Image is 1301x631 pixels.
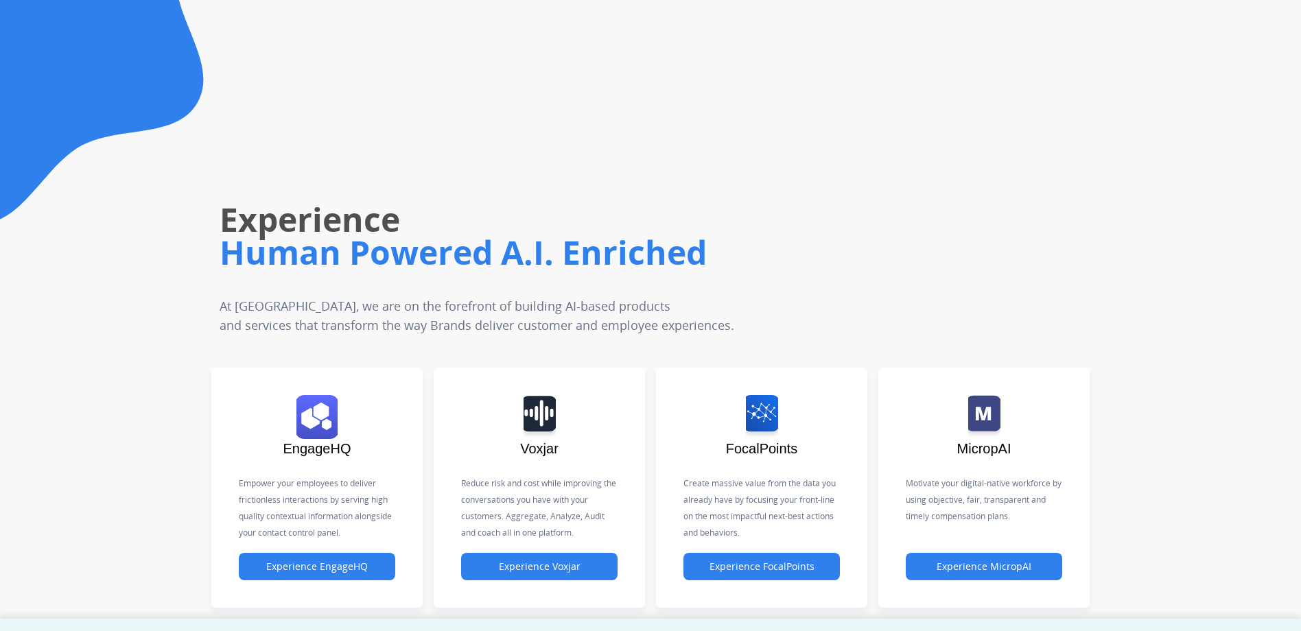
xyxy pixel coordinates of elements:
p: Motivate your digital-native workforce by using objective, fair, transparent and timely compensat... [906,475,1062,525]
button: Experience EngageHQ [239,553,395,580]
p: Empower your employees to deliver frictionless interactions by serving high quality contextual in... [239,475,395,541]
img: logo [746,395,778,439]
a: Experience FocalPoints [683,561,840,573]
button: Experience FocalPoints [683,553,840,580]
span: EngageHQ [283,441,351,456]
h1: Experience [220,198,919,241]
a: Experience Voxjar [461,561,618,573]
span: FocalPoints [726,441,798,456]
span: Voxjar [520,441,559,456]
p: At [GEOGRAPHIC_DATA], we are on the forefront of building AI-based products and services that tra... [220,296,831,335]
button: Experience Voxjar [461,553,618,580]
img: logo [968,395,1000,439]
a: Experience EngageHQ [239,561,395,573]
h1: Human Powered A.I. Enriched [220,230,919,274]
a: Experience MicropAI [906,561,1062,573]
span: MicropAI [957,441,1011,456]
p: Reduce risk and cost while improving the conversations you have with your customers. Aggregate, A... [461,475,618,541]
img: logo [296,395,338,439]
img: logo [524,395,556,439]
p: Create massive value from the data you already have by focusing your front-line on the most impac... [683,475,840,541]
button: Experience MicropAI [906,553,1062,580]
